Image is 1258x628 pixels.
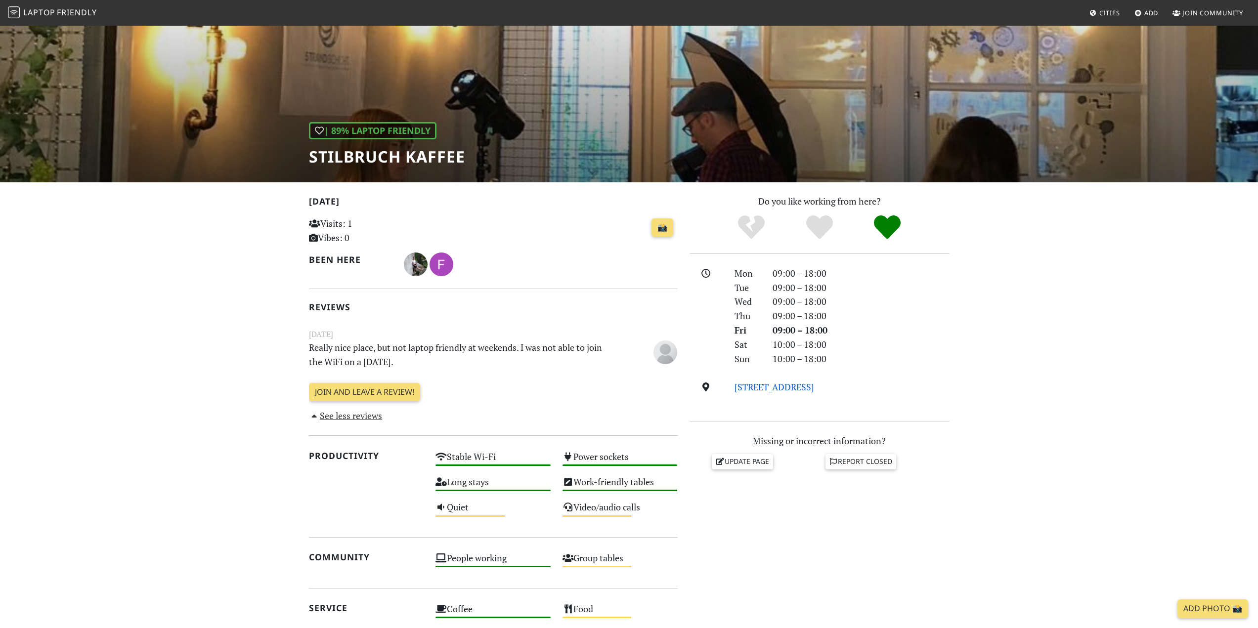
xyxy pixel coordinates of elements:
[729,337,766,352] div: Sat
[309,147,465,166] h1: Stilbruch Kaffee
[309,122,436,139] div: | 89% Laptop Friendly
[430,252,453,276] img: 2618-francisco.jpg
[729,266,766,281] div: Mon
[712,454,773,469] a: Update page
[1085,4,1124,22] a: Cities
[430,449,557,474] div: Stable Wi-Fi
[767,309,955,323] div: 09:00 – 18:00
[309,196,678,210] h2: [DATE]
[430,601,557,626] div: Coffee
[309,383,420,402] a: Join and leave a review!
[729,281,766,295] div: Tue
[767,352,955,366] div: 10:00 – 18:00
[653,345,677,357] span: Anonymous
[1182,8,1243,17] span: Join Community
[690,434,950,448] p: Missing or incorrect information?
[309,410,383,421] a: See less reviews
[404,257,430,269] span: chantal
[309,302,678,312] h2: Reviews
[309,254,392,265] h2: Been here
[735,381,814,393] a: [STREET_ADDRESS]
[557,449,684,474] div: Power sockets
[729,294,766,309] div: Wed
[557,499,684,524] div: Video/audio calls
[690,194,950,209] p: Do you like working from here?
[57,7,96,18] span: Friendly
[825,454,897,469] a: Report closed
[729,309,766,323] div: Thu
[309,603,424,613] h2: Service
[729,323,766,337] div: Fri
[1144,8,1159,17] span: Add
[1099,8,1120,17] span: Cities
[430,499,557,524] div: Quiet
[23,7,55,18] span: Laptop
[309,216,424,245] p: Visits: 1 Vibes: 0
[767,294,955,309] div: 09:00 – 18:00
[8,6,20,18] img: LaptopFriendly
[767,266,955,281] div: 09:00 – 18:00
[653,340,677,364] img: blank-535327c66bd565773addf3077783bbfce4b00ec00e9fd257753287c682c7fa38.png
[1169,4,1247,22] a: Join Community
[309,451,424,461] h2: Productivity
[303,340,620,369] p: Really nice place, but not laptop friendly at weekends. I was not able to join the WiFi on a [DATE].
[853,214,921,241] div: Definitely!
[557,601,684,626] div: Food
[430,257,453,269] span: Francisco Rubin Capalbo
[557,550,684,575] div: Group tables
[430,474,557,499] div: Long stays
[303,328,684,340] small: [DATE]
[767,281,955,295] div: 09:00 – 18:00
[557,474,684,499] div: Work-friendly tables
[651,218,673,237] a: 📸
[767,337,955,352] div: 10:00 – 18:00
[785,214,854,241] div: Yes
[404,252,428,276] img: 3917-chantal.jpg
[1130,4,1163,22] a: Add
[8,4,97,22] a: LaptopFriendly LaptopFriendly
[717,214,785,241] div: No
[729,352,766,366] div: Sun
[767,323,955,337] div: 09:00 – 18:00
[430,550,557,575] div: People working
[309,552,424,562] h2: Community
